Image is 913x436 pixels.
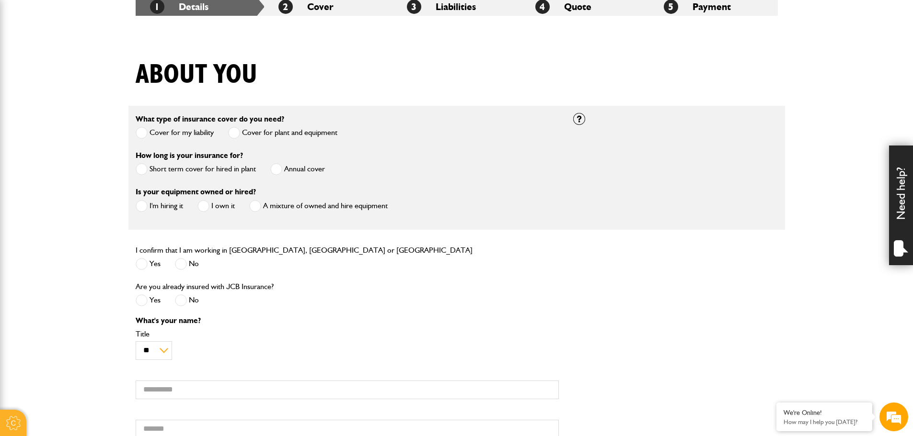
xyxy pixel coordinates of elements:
label: No [175,258,199,270]
label: Title [136,330,559,338]
label: Is your equipment owned or hired? [136,188,256,196]
label: Annual cover [270,163,325,175]
label: A mixture of owned and hire equipment [249,200,388,212]
div: We're Online! [784,409,865,417]
label: Cover for plant and equipment [228,127,337,139]
label: No [175,294,199,306]
div: Need help? [889,145,913,265]
label: I confirm that I am working in [GEOGRAPHIC_DATA], [GEOGRAPHIC_DATA] or [GEOGRAPHIC_DATA] [136,246,473,254]
label: I own it [197,200,235,212]
label: Yes [136,258,161,270]
label: Short term cover for hired in plant [136,163,256,175]
label: Yes [136,294,161,306]
label: Are you already insured with JCB Insurance? [136,283,274,291]
h1: About you [136,59,257,91]
label: Cover for my liability [136,127,214,139]
p: What's your name? [136,317,559,324]
label: How long is your insurance for? [136,152,243,159]
label: What type of insurance cover do you need? [136,115,284,123]
label: I'm hiring it [136,200,183,212]
p: How may I help you today? [784,418,865,425]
